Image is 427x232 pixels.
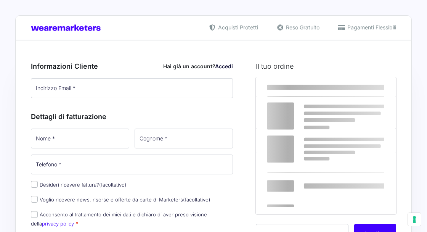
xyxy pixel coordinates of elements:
[31,78,233,98] input: Indirizzo Email *
[163,62,233,70] div: Hai già un account?
[256,61,396,71] h3: Il tuo ordine
[256,129,340,153] th: Subtotale
[31,155,233,174] input: Telefono *
[256,77,340,97] th: Prodotto
[31,196,38,203] input: Voglio ricevere news, risorse e offerte da parte di Marketers(facoltativo)
[31,129,129,148] input: Nome *
[256,153,340,214] th: Totale
[31,111,233,122] h3: Dettagli di fatturazione
[31,181,38,188] input: Desideri ricevere fattura?(facoltativo)
[31,61,233,71] h3: Informazioni Cliente
[284,23,319,31] span: Reso Gratuito
[31,197,210,203] label: Voglio ricevere news, risorse e offerte da parte di Marketers
[135,129,233,148] input: Cognome *
[31,211,207,226] label: Acconsento al trattamento dei miei dati e dichiaro di aver preso visione della
[31,211,38,218] input: Acconsento al trattamento dei miei dati e dichiaro di aver preso visione dellaprivacy policy
[99,182,127,188] span: (facoltativo)
[408,213,421,226] button: Le tue preferenze relative al consenso per le tecnologie di tracciamento
[42,221,74,227] a: privacy policy
[345,23,396,31] span: Pagamenti Flessibili
[31,182,127,188] label: Desideri ricevere fattura?
[216,23,258,31] span: Acquisti Protetti
[183,197,210,203] span: (facoltativo)
[215,63,233,69] a: Accedi
[339,77,396,97] th: Subtotale
[256,97,340,129] td: Marketers World 2025 - MW25 Ticket Standard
